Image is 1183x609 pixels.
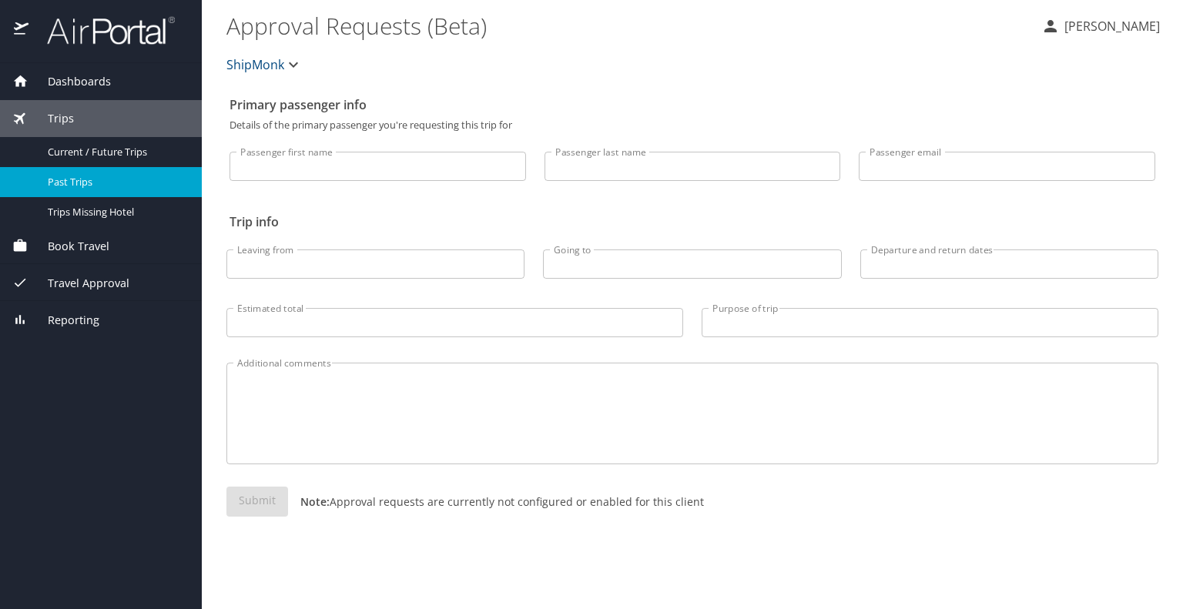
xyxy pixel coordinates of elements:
[28,73,111,90] span: Dashboards
[28,275,129,292] span: Travel Approval
[48,175,183,189] span: Past Trips
[48,205,183,219] span: Trips Missing Hotel
[288,494,704,510] p: Approval requests are currently not configured or enabled for this client
[230,120,1155,130] p: Details of the primary passenger you're requesting this trip for
[28,238,109,255] span: Book Travel
[28,312,99,329] span: Reporting
[230,92,1155,117] h2: Primary passenger info
[220,49,309,80] button: ShipMonk
[1060,17,1160,35] p: [PERSON_NAME]
[226,2,1029,49] h1: Approval Requests (Beta)
[1035,12,1166,40] button: [PERSON_NAME]
[28,110,74,127] span: Trips
[14,15,30,45] img: icon-airportal.png
[30,15,175,45] img: airportal-logo.png
[226,54,284,75] span: ShipMonk
[48,145,183,159] span: Current / Future Trips
[300,494,330,509] strong: Note:
[230,209,1155,234] h2: Trip info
